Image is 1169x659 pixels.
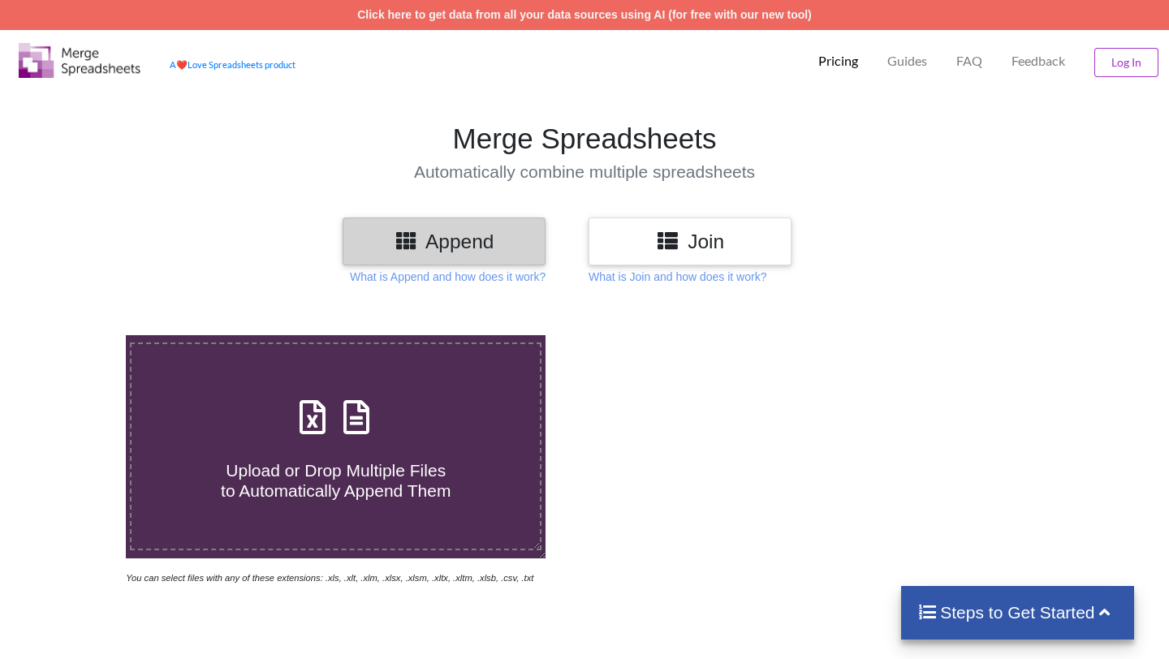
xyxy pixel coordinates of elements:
span: Feedback [1012,54,1065,67]
button: Log In [1094,48,1158,77]
a: AheartLove Spreadsheets product [170,59,295,70]
p: What is Join and how does it work? [589,269,766,285]
i: You can select files with any of these extensions: .xls, .xlt, .xlm, .xlsx, .xlsm, .xltx, .xltm, ... [126,573,533,583]
p: What is Append and how does it work? [350,269,546,285]
h3: Join [601,230,779,253]
p: Guides [887,53,927,70]
img: Logo.png [19,43,140,78]
p: Pricing [818,53,858,70]
p: FAQ [956,53,982,70]
a: Click here to get data from all your data sources using AI (for free with our new tool) [357,8,812,21]
h4: Steps to Get Started [917,602,1118,622]
span: Upload or Drop Multiple Files to Automatically Append Them [221,461,451,500]
h3: Append [355,230,533,253]
span: heart [176,59,188,70]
